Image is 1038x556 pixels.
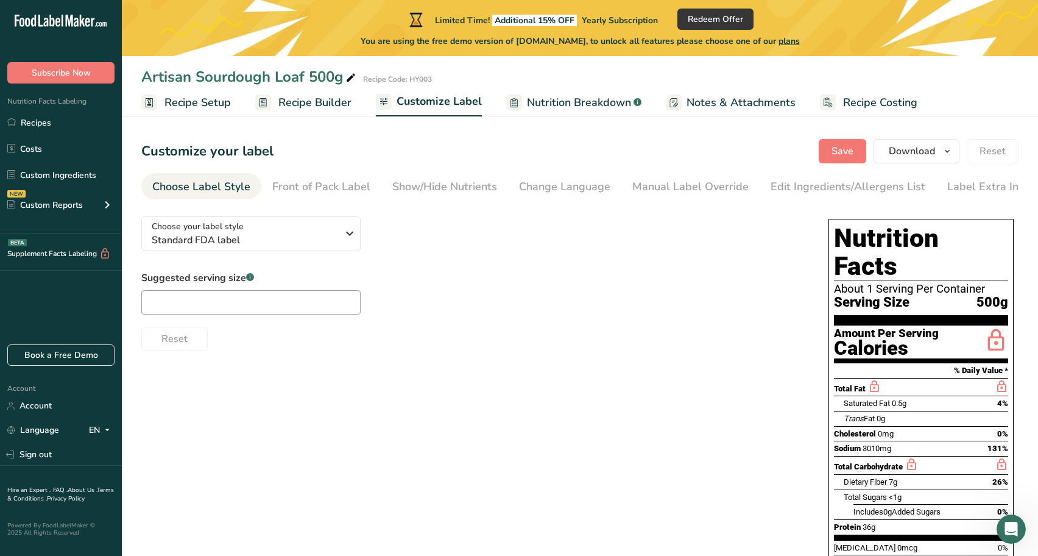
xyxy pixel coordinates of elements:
[7,190,26,198] div: NEW
[980,144,1006,159] span: Reset
[25,172,49,196] img: Profile image for Rachelle
[24,27,106,38] img: logo
[202,411,225,419] span: News
[361,35,800,48] span: You are using the free demo version of [DOMAIN_NAME], to unlock all features please choose one of...
[278,94,351,111] span: Recipe Builder
[687,94,796,111] span: Notes & Attachments
[141,141,274,162] h1: Customize your label
[130,20,155,44] img: Profile image for Reem
[492,15,577,26] span: Additional 15% OFF
[54,173,79,182] span: Hello!
[878,429,894,438] span: 0mg
[897,543,917,552] span: 0mcg
[376,88,482,117] a: Customize Label
[997,429,1008,438] span: 0%
[967,139,1019,163] button: Reset
[141,327,208,351] button: Reset
[18,346,226,381] div: How Subscription Upgrades Work on [DOMAIN_NAME]
[392,179,497,195] div: Show/Hide Nutrients
[853,507,941,516] span: Includes Added Sugars
[889,477,897,486] span: 7g
[877,414,885,423] span: 0g
[844,493,887,502] span: Total Sugars
[7,486,114,503] a: Terms & Conditions .
[666,89,796,116] a: Notes & Attachments
[152,220,244,233] span: Choose your label style
[992,477,1008,486] span: 26%
[834,543,895,552] span: [MEDICAL_DATA]
[141,271,361,285] label: Suggested serving size
[407,12,658,27] div: Limited Time!
[183,380,244,429] button: News
[834,363,1008,378] section: % Daily Value *
[143,411,162,419] span: Help
[883,507,892,516] span: 0g
[255,89,351,116] a: Recipe Builder
[863,444,891,453] span: 3010mg
[889,493,902,502] span: <1g
[834,283,1008,295] div: About 1 Serving Per Container
[18,310,226,346] div: How to Print Your Labels & Choose the Right Printer
[68,486,97,494] a: About Us .
[152,179,250,195] div: Choose Label Style
[863,522,875,532] span: 36g
[210,20,231,41] div: Close
[834,444,861,453] span: Sodium
[834,295,909,310] span: Serving Size
[998,543,1008,552] span: 0%
[688,13,743,26] span: Redeem Offer
[997,507,1008,516] span: 0%
[7,62,115,84] button: Subscribe Now
[834,429,876,438] span: Cholesterol
[12,213,231,247] div: Send us a message
[997,515,1026,544] iframe: Intercom live chat
[889,144,935,159] span: Download
[834,224,1008,280] h1: Nutrition Facts
[947,179,1028,195] div: Label Extra Info
[141,216,361,251] button: Choose your label style Standard FDA label
[519,179,610,195] div: Change Language
[12,143,231,207] div: Recent messageProfile image for RachelleHello!Rachelle•2h ago
[25,154,219,166] div: Recent message
[164,94,231,111] span: Recipe Setup
[18,258,226,283] button: Search for help
[152,233,337,248] span: Standard FDA label
[506,89,641,116] a: Nutrition Breakdown
[834,328,939,340] div: Amount Per Serving
[47,494,85,503] a: Privacy Policy
[834,384,866,393] span: Total Fat
[8,239,27,246] div: BETA
[71,411,113,419] span: Messages
[7,486,51,494] a: Hire an Expert .
[25,315,204,341] div: How to Print Your Labels & Choose the Right Printer
[997,399,1008,408] span: 4%
[7,199,83,212] div: Custom Reports
[844,414,875,423] span: Fat
[272,179,370,195] div: Front of Pack Label
[54,184,91,197] div: Rachelle
[363,74,432,85] div: Recipe Code: HY003
[987,444,1008,453] span: 131%
[7,522,115,536] div: Powered By FoodLabelMaker © 2025 All Rights Reserved
[7,419,59,441] a: Language
[874,139,959,163] button: Download
[831,144,853,159] span: Save
[527,94,631,111] span: Nutrition Breakdown
[7,344,115,366] a: Book a Free Demo
[16,411,44,419] span: Home
[778,35,800,47] span: plans
[844,399,890,408] span: Saturated Fat
[844,477,887,486] span: Dietary Fiber
[25,351,204,376] div: How Subscription Upgrades Work on [DOMAIN_NAME]
[32,66,91,79] span: Subscribe Now
[820,89,917,116] a: Recipe Costing
[397,93,482,110] span: Customize Label
[677,9,754,30] button: Redeem Offer
[632,179,749,195] div: Manual Label Override
[834,462,903,471] span: Total Carbohydrate
[161,332,188,346] span: Reset
[141,66,358,88] div: Artisan Sourdough Loaf 500g
[582,15,658,26] span: Yearly Subscription
[18,288,226,310] div: Hire an Expert Services
[13,162,231,207] div: Profile image for RachelleHello!Rachelle•2h ago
